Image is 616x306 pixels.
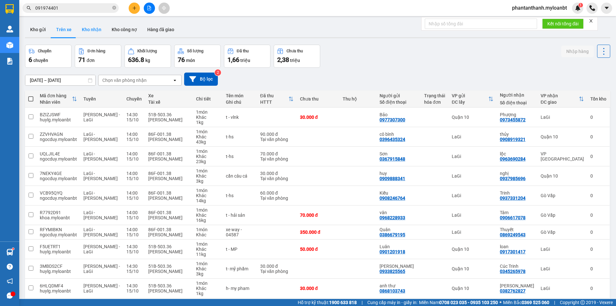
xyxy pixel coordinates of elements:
div: LaGi [541,266,584,271]
div: 0906617078 [500,215,526,220]
span: Hỗ trợ kỹ thuật: [298,299,357,306]
div: Chưa thu [287,49,303,53]
input: Nhập số tổng đài [425,19,537,29]
div: 86F-001.38 [148,132,190,137]
div: Bảo [380,112,418,117]
div: 14:00 [126,171,142,176]
div: 70.000 đ [260,151,294,156]
div: [PERSON_NAME] [148,176,190,181]
div: Đã thu [260,93,288,98]
div: 90.000 đ [260,132,294,137]
div: 16 kg [196,218,219,223]
div: huylg.myloanbt [40,269,77,274]
div: 0 [590,193,606,198]
div: 70.000 đ [300,213,336,218]
div: Mã đơn hàng [40,93,72,98]
button: file-add [144,3,155,14]
div: Tài xế [148,100,190,105]
img: solution-icon [6,58,13,65]
div: Nhân viên [40,100,72,105]
div: t- mỹ phẩm [226,266,254,271]
div: loan [500,244,534,249]
div: h- my pham [226,286,254,291]
span: Kết nối tổng đài [547,20,578,27]
div: Quân [380,227,418,232]
div: 1 món [196,149,219,154]
div: huylg.myloanbt [40,288,77,293]
div: F5UETRT1 [40,244,77,249]
div: Quận 10 [452,266,493,271]
span: Cung cấp máy in - giấy in: [367,299,417,306]
div: LaGi [452,213,493,218]
div: ĐC lấy [452,100,488,105]
div: 51B-503.36 [148,112,190,117]
button: Số lượng76món [174,45,221,68]
div: R7792D91 [40,210,77,215]
div: 15/10 [126,249,142,254]
div: Tồn kho [590,96,606,101]
div: 14:00 [126,210,142,215]
div: 350.000 đ [300,230,336,235]
div: 0908246764 [380,196,405,201]
img: warehouse-icon [6,249,13,256]
img: icon-new-feature [575,5,581,11]
div: Khác [196,247,219,252]
div: Khác [196,193,219,198]
div: huy [380,171,418,176]
div: 86F-001.38 [148,171,190,176]
div: [PERSON_NAME] [148,232,190,237]
div: 14:00 [126,227,142,232]
div: huylg.myloanbt [40,117,77,122]
div: 0973455872 [500,117,526,122]
div: t - MP [226,247,254,252]
button: caret-down [601,3,612,14]
div: Khác [196,213,219,218]
div: [PERSON_NAME] [148,117,190,122]
div: cúc trinh [380,264,418,269]
span: plus [132,6,137,10]
span: LaGi - [PERSON_NAME] [83,227,118,237]
div: LaGi [452,230,493,235]
div: 23 kg [196,159,219,164]
div: 15/10 [126,215,142,220]
div: Cúc Trinh [500,264,534,269]
span: LaGi - [PERSON_NAME] [83,210,118,220]
div: Xe [148,93,190,98]
div: ngocduy.myloanbt [40,156,77,162]
div: 6HLQDMF4 [40,283,77,288]
div: Gò Vấp [541,193,584,198]
button: Kho công nợ [107,22,142,37]
span: LaGi - [PERSON_NAME] [83,151,118,162]
div: 14:30 [126,112,142,117]
div: 1 món [196,281,219,286]
div: ngocduy.myloanbt [40,232,77,237]
div: 0963690284 [500,156,526,162]
div: 30.000 đ [260,264,294,269]
div: 0901201918 [380,249,405,254]
div: ngocduy.myloanbt [40,176,77,181]
div: 0386679195 [380,232,405,237]
svg: open [172,78,177,83]
span: [PERSON_NAME] - LaGi [83,283,120,293]
button: Chưa thu2,38 triệu [274,45,320,68]
span: [PERSON_NAME] - LaGi [83,264,120,274]
button: Bộ lọc [184,73,218,86]
div: LaGi [452,134,493,139]
span: LaGi - [PERSON_NAME] [83,171,118,181]
div: 15/10 [126,269,142,274]
div: 86F-001.38 [148,190,190,196]
div: Khác [196,286,219,291]
span: món [186,58,195,63]
th: Toggle SortBy [449,91,497,108]
div: Tên món [226,93,254,98]
th: Toggle SortBy [537,91,587,108]
div: Đơn hàng [88,49,105,53]
div: cần câu cá [226,173,254,179]
img: phone-icon [589,5,595,11]
div: 0 [590,286,606,291]
button: Kết nối tổng đài [542,19,584,29]
span: Miền Nam [419,299,498,306]
span: [PERSON_NAME] - LaGi [83,244,120,254]
span: triệu [240,58,250,63]
div: 1 món [196,261,219,266]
